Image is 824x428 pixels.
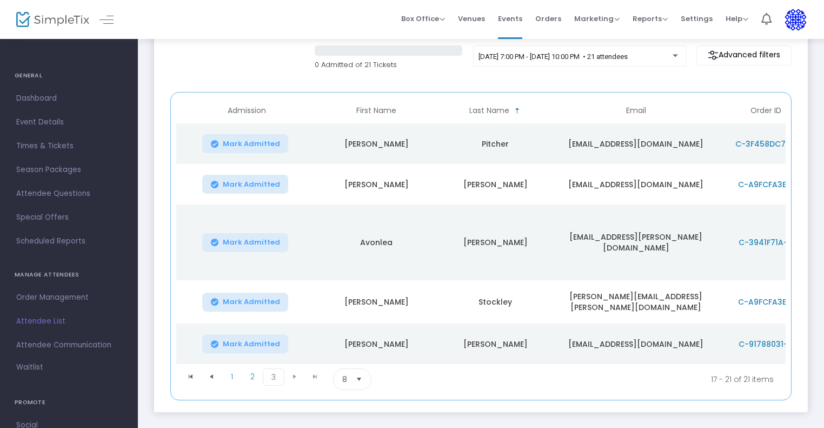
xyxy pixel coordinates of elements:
span: Mark Admitted [223,340,280,348]
span: Order ID [750,106,781,115]
span: Page 1 [222,368,242,385]
span: C-A9FCFA3E-1 [738,297,793,307]
span: Page 2 [242,368,263,385]
td: [PERSON_NAME] [436,205,555,280]
span: Mark Admitted [223,180,280,189]
m-button: Advanced filters [696,45,792,65]
td: [PERSON_NAME] [317,280,436,324]
div: Data table [176,98,786,364]
button: Mark Admitted [202,233,289,252]
span: Orders [535,5,561,32]
span: Page 3 [263,368,284,386]
p: 0 Admitted of 21 Tickets [315,60,462,70]
td: [EMAIL_ADDRESS][DOMAIN_NAME] [555,324,717,364]
td: [EMAIL_ADDRESS][PERSON_NAME][DOMAIN_NAME] [555,205,717,280]
h4: GENERAL [15,65,123,87]
img: filter [708,50,719,61]
td: [EMAIL_ADDRESS][DOMAIN_NAME] [555,164,717,205]
span: Attendee List [16,314,122,328]
span: Go to the previous page [207,372,216,381]
td: [PERSON_NAME] [317,324,436,364]
span: Event Details [16,115,122,129]
span: Season Packages [16,163,122,177]
span: 8 [342,374,347,385]
span: First Name [356,106,396,115]
span: Mark Admitted [223,298,280,306]
span: Mark Admitted [223,140,280,148]
td: [PERSON_NAME] [317,164,436,205]
td: [EMAIL_ADDRESS][DOMAIN_NAME] [555,123,717,164]
span: Admission [228,106,266,115]
span: Events [498,5,522,32]
td: [PERSON_NAME] [436,324,555,364]
button: Select [351,369,367,390]
span: C-91788031-6 [739,339,793,350]
span: Dashboard [16,91,122,106]
span: Waitlist [16,362,43,373]
span: Times & Tickets [16,139,122,153]
span: Order Management [16,291,122,305]
button: Mark Admitted [202,293,289,312]
td: [PERSON_NAME][EMAIL_ADDRESS][PERSON_NAME][DOMAIN_NAME] [555,280,717,324]
span: Marketing [574,14,620,24]
span: Box Office [401,14,445,24]
td: [PERSON_NAME] [436,164,555,205]
span: Mark Admitted [223,238,280,247]
span: Last Name [469,106,509,115]
span: Sortable [513,107,522,115]
button: Mark Admitted [202,175,289,194]
kendo-pager-info: 17 - 21 of 21 items [479,368,774,390]
span: Venues [458,5,485,32]
td: Pitcher [436,123,555,164]
span: C-3941F71A-3 [739,237,793,248]
span: Attendee Communication [16,338,122,352]
td: [PERSON_NAME] [317,123,436,164]
button: Mark Admitted [202,134,289,153]
td: Avonlea [317,205,436,280]
span: Go to the previous page [201,368,222,385]
span: Go to the first page [187,372,195,381]
span: Help [726,14,748,24]
span: Special Offers [16,210,122,225]
span: Scheduled Reports [16,234,122,248]
span: Attendee Questions [16,187,122,201]
h4: PROMOTE [15,392,123,413]
span: Reports [633,14,668,24]
span: Go to the first page [181,368,201,385]
h4: MANAGE ATTENDEES [15,264,123,286]
span: [DATE] 7:00 PM - [DATE] 10:00 PM • 21 attendees [479,52,628,61]
button: Mark Admitted [202,334,289,353]
span: C-3F458DC7-C [735,139,796,149]
span: C-A9FCFA3E-1 [738,179,793,190]
td: Stockley [436,280,555,324]
span: Email [626,106,646,115]
span: Settings [681,5,713,32]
